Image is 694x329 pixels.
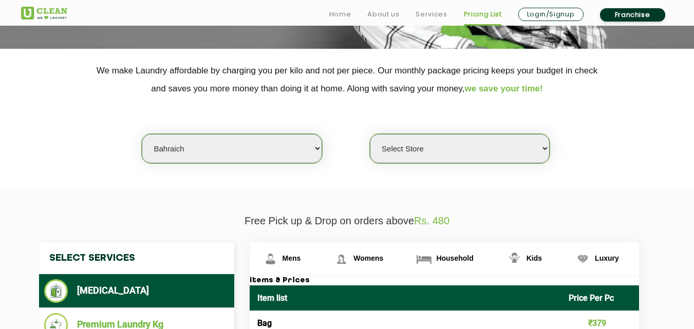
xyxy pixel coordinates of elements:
[367,8,399,21] a: About us
[415,250,433,268] img: Household
[353,254,383,262] span: Womens
[21,215,673,227] p: Free Pick up & Drop on orders above
[416,8,447,21] a: Services
[595,254,619,262] span: Luxury
[250,285,561,311] th: Item list
[21,62,673,98] p: We make Laundry affordable by charging you per kilo and not per piece. Our monthly package pricin...
[332,250,350,268] img: Womens
[21,7,67,20] img: UClean Laundry and Dry Cleaning
[329,8,351,21] a: Home
[465,84,543,93] span: we save your time!
[39,242,234,274] h4: Select Services
[250,276,639,285] h3: Items & Prices
[414,215,449,226] span: Rs. 480
[505,250,523,268] img: Kids
[518,8,584,21] a: Login/Signup
[261,250,279,268] img: Mens
[464,8,502,21] a: Pricing List
[574,250,592,268] img: Luxury
[436,254,473,262] span: Household
[44,279,229,303] li: [MEDICAL_DATA]
[283,254,301,262] span: Mens
[527,254,542,262] span: Kids
[561,285,639,311] th: Price Per Pc
[44,279,68,303] img: Dry Cleaning
[600,8,665,22] a: Franchise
